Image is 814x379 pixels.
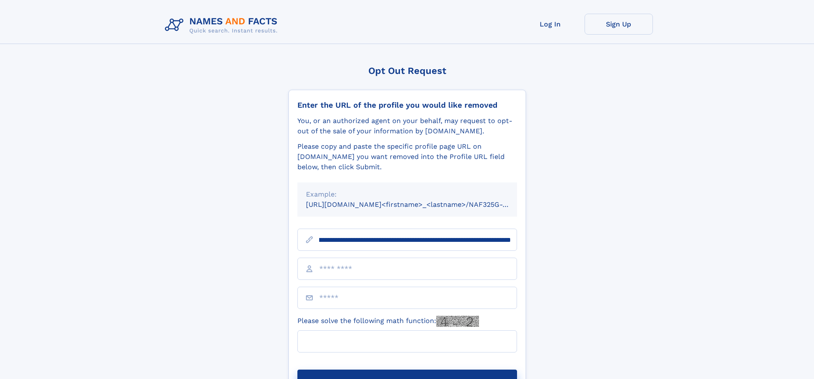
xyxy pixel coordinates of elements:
[306,189,508,200] div: Example:
[585,14,653,35] a: Sign Up
[297,316,479,327] label: Please solve the following math function:
[288,65,526,76] div: Opt Out Request
[297,141,517,172] div: Please copy and paste the specific profile page URL on [DOMAIN_NAME] you want removed into the Pr...
[516,14,585,35] a: Log In
[162,14,285,37] img: Logo Names and Facts
[297,100,517,110] div: Enter the URL of the profile you would like removed
[306,200,533,209] small: [URL][DOMAIN_NAME]<firstname>_<lastname>/NAF325G-xxxxxxxx
[297,116,517,136] div: You, or an authorized agent on your behalf, may request to opt-out of the sale of your informatio...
